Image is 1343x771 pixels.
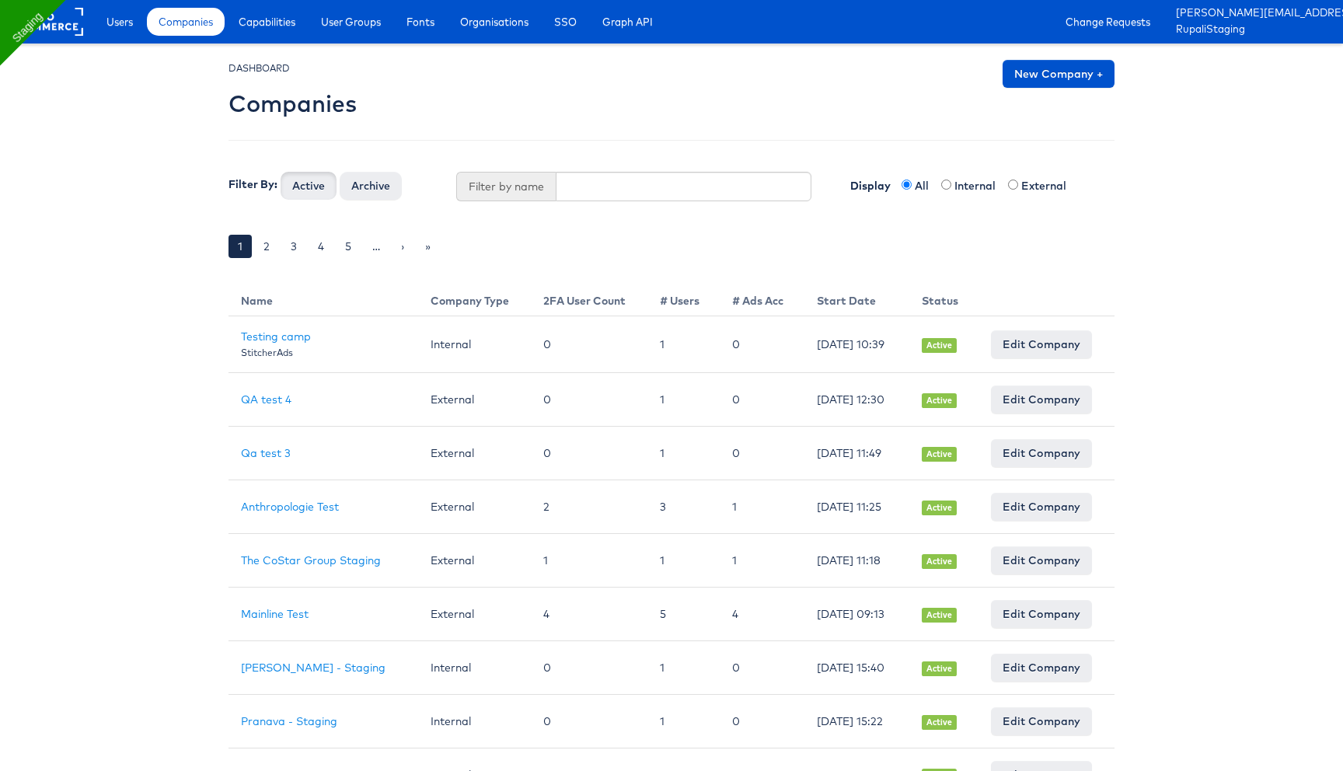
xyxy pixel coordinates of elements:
[647,373,720,427] td: 1
[363,235,389,258] a: …
[647,534,720,588] td: 1
[835,172,898,194] label: Display
[804,281,909,316] th: Start Date
[720,588,804,641] td: 4
[281,235,306,258] a: 3
[241,392,291,406] a: QA test 4
[1176,22,1331,38] a: RupaliStaging
[922,608,958,623] span: Active
[954,178,1005,194] label: Internal
[1176,5,1331,22] a: [PERSON_NAME][EMAIL_ADDRESS][PERSON_NAME][DOMAIN_NAME]
[321,14,381,30] span: User Groups
[804,695,909,748] td: [DATE] 15:22
[228,235,252,258] a: 1
[915,178,938,194] label: All
[241,446,291,460] a: Qa test 3
[991,546,1092,574] a: Edit Company
[241,347,293,358] small: StitcherAds
[418,281,531,316] th: Company Type
[991,707,1092,735] a: Edit Company
[804,534,909,588] td: [DATE] 11:18
[720,641,804,695] td: 0
[418,480,531,534] td: External
[228,281,418,316] th: Name
[241,553,381,567] a: The CoStar Group Staging
[922,661,958,676] span: Active
[392,235,413,258] a: ›
[418,427,531,480] td: External
[395,8,446,36] a: Fonts
[991,493,1092,521] a: Edit Company
[720,427,804,480] td: 0
[1003,60,1115,88] a: New Company +
[647,695,720,748] td: 1
[647,641,720,695] td: 1
[95,8,145,36] a: Users
[991,654,1092,682] a: Edit Company
[602,14,653,30] span: Graph API
[531,373,647,427] td: 0
[531,641,647,695] td: 0
[418,695,531,748] td: Internal
[647,480,720,534] td: 3
[554,14,577,30] span: SSO
[309,235,333,258] a: 4
[922,447,958,462] span: Active
[922,338,958,353] span: Active
[241,661,385,675] a: [PERSON_NAME] - Staging
[456,172,556,201] span: Filter by name
[241,330,311,344] a: Testing camp
[922,554,958,569] span: Active
[720,534,804,588] td: 1
[531,480,647,534] td: 2
[647,427,720,480] td: 1
[241,500,339,514] a: Anthropologie Test
[418,534,531,588] td: External
[448,8,540,36] a: Organisations
[647,316,720,373] td: 1
[922,393,958,408] span: Active
[239,14,295,30] span: Capabilities
[460,14,528,30] span: Organisations
[922,715,958,730] span: Active
[531,588,647,641] td: 4
[418,588,531,641] td: External
[647,281,720,316] th: # Users
[922,501,958,515] span: Active
[804,316,909,373] td: [DATE] 10:39
[531,281,647,316] th: 2FA User Count
[281,172,337,200] button: Active
[147,8,225,36] a: Companies
[591,8,665,36] a: Graph API
[418,316,531,373] td: Internal
[991,330,1092,358] a: Edit Company
[720,695,804,748] td: 0
[241,607,309,621] a: Mainline Test
[542,8,588,36] a: SSO
[804,588,909,641] td: [DATE] 09:13
[909,281,978,316] th: Status
[804,480,909,534] td: [DATE] 11:25
[159,14,213,30] span: Companies
[336,235,361,258] a: 5
[340,172,402,200] button: Archive
[227,8,307,36] a: Capabilities
[254,235,279,258] a: 2
[647,588,720,641] td: 5
[720,373,804,427] td: 0
[720,316,804,373] td: 0
[804,641,909,695] td: [DATE] 15:40
[991,439,1092,467] a: Edit Company
[720,281,804,316] th: # Ads Acc
[416,235,440,258] a: »
[309,8,392,36] a: User Groups
[531,316,647,373] td: 0
[720,480,804,534] td: 1
[418,641,531,695] td: Internal
[106,14,133,30] span: Users
[991,385,1092,413] a: Edit Company
[1021,178,1076,194] label: External
[228,176,277,192] label: Filter By:
[228,62,290,74] small: DASHBOARD
[1054,8,1162,36] a: Change Requests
